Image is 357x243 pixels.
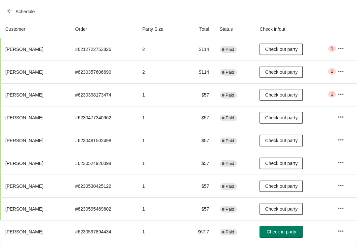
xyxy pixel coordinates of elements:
[5,161,43,166] span: [PERSON_NAME]
[259,89,303,101] button: Check out party
[265,161,297,166] span: Check out party
[137,83,182,106] td: 1
[5,183,43,189] span: [PERSON_NAME]
[5,115,43,120] span: [PERSON_NAME]
[265,183,297,189] span: Check out party
[182,152,214,175] td: $57
[5,206,43,212] span: [PERSON_NAME]
[5,92,43,98] span: [PERSON_NAME]
[265,69,297,75] span: Check out party
[259,157,303,169] button: Check out party
[70,197,137,220] td: # 6230595469602
[137,38,182,61] td: 2
[137,175,182,197] td: 1
[182,20,214,38] th: Total
[182,61,214,83] td: $114
[137,106,182,129] td: 1
[259,66,303,78] button: Check out party
[182,197,214,220] td: $57
[70,20,137,38] th: Order
[70,106,137,129] td: # 6230477340962
[70,152,137,175] td: # 6230524920098
[182,83,214,106] td: $57
[16,9,35,14] span: Schedule
[226,93,234,98] span: Paid
[259,203,303,215] button: Check out party
[5,138,43,143] span: [PERSON_NAME]
[226,207,234,212] span: Paid
[5,47,43,52] span: [PERSON_NAME]
[226,161,234,166] span: Paid
[137,152,182,175] td: 1
[5,229,43,234] span: [PERSON_NAME]
[259,135,303,146] button: Check out party
[137,61,182,83] td: 2
[137,20,182,38] th: Party Size
[331,46,333,51] span: 1
[137,220,182,243] td: 1
[70,220,137,243] td: # 6230597894434
[70,38,137,61] td: # 6212722753826
[226,184,234,189] span: Paid
[265,47,297,52] span: Check out party
[259,180,303,192] button: Check out party
[331,69,333,74] span: 1
[182,106,214,129] td: $57
[259,112,303,124] button: Check out party
[70,83,137,106] td: # 6230398173474
[70,61,137,83] td: # 6230357606690
[265,115,297,120] span: Check out party
[259,43,303,55] button: Check out party
[226,115,234,121] span: Paid
[226,47,234,52] span: Paid
[182,175,214,197] td: $57
[259,226,303,238] button: Check in party
[137,129,182,152] td: 1
[70,175,137,197] td: # 6230530425122
[254,20,332,38] th: Check in/out
[226,70,234,75] span: Paid
[70,129,137,152] td: # 6230481502498
[182,220,214,243] td: $67.7
[265,206,297,212] span: Check out party
[331,92,333,97] span: 1
[182,129,214,152] td: $57
[137,197,182,220] td: 1
[265,92,297,98] span: Check out party
[267,229,296,234] span: Check in party
[226,229,234,235] span: Paid
[226,138,234,143] span: Paid
[5,69,43,75] span: [PERSON_NAME]
[215,20,255,38] th: Status
[182,38,214,61] td: $114
[265,138,297,143] span: Check out party
[3,6,40,18] button: Schedule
